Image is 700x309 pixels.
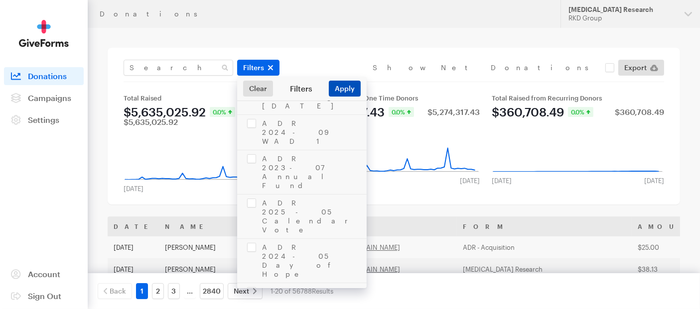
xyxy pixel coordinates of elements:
[4,287,84,305] a: Sign Out
[492,94,664,102] div: Total Raised from Recurring Donors
[486,177,518,185] div: [DATE]
[4,67,84,85] a: Donations
[312,287,333,295] span: Results
[273,84,329,94] div: Filters
[28,93,71,103] span: Campaigns
[308,94,480,102] div: Total Raised from One Time Donors
[118,185,149,193] div: [DATE]
[19,20,69,47] img: GiveForms
[4,89,84,107] a: Campaigns
[243,62,264,74] span: Filters
[568,5,677,14] div: [MEDICAL_DATA] Research
[237,60,280,76] button: Filters
[568,107,593,117] div: 0.0%
[234,285,249,297] span: Next
[108,258,159,280] td: [DATE]
[492,106,564,118] div: $360,708.49
[457,216,632,236] th: Form
[168,283,180,299] a: 3
[159,216,287,236] th: Name
[124,106,206,118] div: $5,635,025.92
[271,283,333,299] div: 1-20 of 56788
[615,108,664,116] div: $360,708.49
[287,216,457,236] th: Email
[108,236,159,258] td: [DATE]
[243,81,273,97] a: Clear
[618,60,664,76] a: Export
[159,236,287,258] td: [PERSON_NAME]
[108,216,159,236] th: Date
[152,283,164,299] a: 2
[329,81,361,97] button: Apply
[124,60,233,76] input: Search Name & Email
[28,71,67,81] span: Donations
[28,269,60,279] span: Account
[228,283,263,299] a: Next
[159,258,287,280] td: [PERSON_NAME]
[28,291,61,301] span: Sign Out
[28,115,59,124] span: Settings
[427,108,480,116] div: $5,274,317.43
[454,177,486,185] div: [DATE]
[200,283,224,299] a: 2840
[624,62,647,74] span: Export
[124,118,178,126] div: $5,635,025.92
[210,107,235,117] div: 0.0%
[638,177,670,185] div: [DATE]
[568,14,677,22] div: RKD Group
[457,236,632,258] td: ADR - Acquisition
[457,258,632,280] td: [MEDICAL_DATA] Research
[124,94,296,102] div: Total Raised
[4,111,84,129] a: Settings
[4,265,84,283] a: Account
[389,107,414,117] div: 0.0%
